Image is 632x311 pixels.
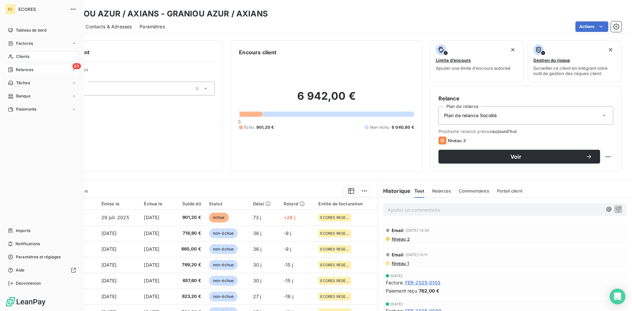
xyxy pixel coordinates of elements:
span: 901,20 € [256,124,274,130]
span: Limite d’encours [436,58,471,63]
div: Solde dû [176,201,201,206]
span: 30 j [253,278,262,283]
span: [DATE] 14:34 [406,228,429,232]
span: [DATE] 15:11 [406,253,428,257]
span: FER-2025-0103 [405,279,440,286]
span: Commentaires [459,188,489,194]
span: ECORES RESEAU [320,279,349,283]
div: Entité de facturation [318,201,373,206]
span: [DATE] [144,294,159,299]
span: -15 j [284,278,293,283]
span: [DATE] [390,274,403,278]
span: [DATE] [144,215,159,220]
span: 660,00 € [176,246,201,252]
span: 0 [238,119,241,124]
span: 73 j [253,215,261,220]
h2: 6 942,00 € [239,90,414,109]
span: 6 040,80 € [392,124,414,130]
span: 718,80 € [176,230,201,237]
button: Limite d’encoursAjouter une limite d’encours autorisé [430,40,524,82]
span: -9 j [284,230,291,236]
span: 762,00 € [419,287,439,294]
span: 30 j [253,262,262,268]
span: Voir [446,154,586,159]
span: non-échue [209,260,238,270]
span: -15 j [284,262,293,268]
span: Facture : [386,279,404,286]
span: -9 j [284,246,291,252]
span: Niveau 2 [391,236,410,242]
span: Non-échu [370,124,389,130]
span: aujourd’hui [492,129,517,134]
span: Paiements [16,106,36,112]
span: ECORES RESEAU [320,231,349,235]
span: Notifications [15,241,40,247]
span: Paiement reçu [386,287,417,294]
span: Relances [16,67,33,73]
span: Plan de relance Société [444,112,497,119]
span: Clients [16,54,29,60]
span: non-échue [209,228,238,238]
span: [DATE] [101,278,117,283]
span: 27 j [253,294,261,299]
span: Paramètres [140,23,165,30]
span: 657,60 € [176,277,201,284]
span: [DATE] [101,246,117,252]
div: Échue le [144,201,168,206]
span: non-échue [209,244,238,254]
span: 823,20 € [176,293,201,300]
span: 769,20 € [176,262,201,268]
span: 63 [72,63,81,69]
span: Niveau 1 [391,261,409,266]
span: Déconnexion [16,280,41,286]
button: Gestion du risqueSurveiller ce client en intégrant votre outil de gestion des risques client. [528,40,621,82]
span: [DATE] [101,230,117,236]
div: Open Intercom Messenger [610,289,625,304]
span: Email [392,228,404,233]
span: [DATE] [101,294,117,299]
h6: Historique [378,187,411,195]
span: [DATE] [144,262,159,268]
span: Relances [432,188,451,194]
span: [DATE] [390,302,403,306]
span: 36 j [253,230,262,236]
div: Délai [253,201,276,206]
input: Ajouter une valeur [84,86,89,91]
span: Imports [16,228,30,234]
span: ECORES RESEAU [320,216,349,220]
span: Gestion du risque [533,58,570,63]
span: Banque [16,93,31,99]
h6: Informations client [40,48,215,56]
span: Ajouter une limite d’encours autorisé [436,65,511,71]
img: Logo LeanPay [5,297,46,307]
a: Aide [5,265,79,275]
span: Factures [16,40,33,46]
span: Surveiller ce client en intégrant votre outil de gestion des risques client. [533,65,616,76]
span: non-échue [209,276,238,286]
span: Portail client [497,188,522,194]
span: ECORES RESEAU [320,247,349,251]
span: ECORES RESEAU [320,295,349,298]
span: [DATE] [101,262,117,268]
button: Voir [438,150,600,164]
span: Aide [16,267,25,273]
h3: GRANIOU AZUR / AXIANS - GRANIOU AZUR / AXIANS [58,8,268,20]
span: ECORES [18,7,66,12]
span: 29 juil. 2025 [101,215,129,220]
button: Actions [575,21,608,32]
span: Paramètres et réglages [16,254,61,260]
span: Contacts & Adresses [86,23,132,30]
span: Tableau de bord [16,27,46,33]
span: non-échue [209,292,238,301]
span: 901,20 € [176,214,201,221]
span: -18 j [284,294,293,299]
div: Émise le [101,201,136,206]
span: Échu [244,124,254,130]
span: ECORES RESEAU [320,263,349,267]
span: Niveau 3 [448,138,466,143]
span: +28 j [284,215,295,220]
span: Tout [414,188,424,194]
span: Prochaine relance prévue [438,129,613,134]
h6: Encours client [239,48,276,56]
span: [DATE] [144,230,159,236]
